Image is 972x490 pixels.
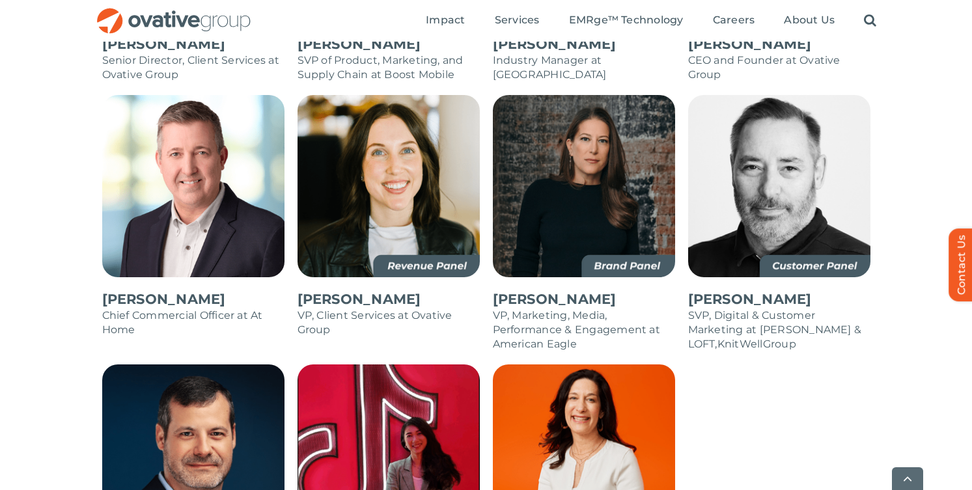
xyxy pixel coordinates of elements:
[495,14,540,28] a: Services
[493,308,675,351] p: VP, Marketing, Media, Performance & Engagement at American Eagle
[688,309,862,350] span: SVP, Digital & Customer Marketing at [PERSON_NAME] & LOFT
[784,14,835,27] span: About Us
[493,95,675,277] img: Ashley Schapiro – Not Final
[96,7,252,19] a: OG_Full_horizontal_RGB
[864,14,876,28] a: Search
[298,290,480,308] p: [PERSON_NAME]
[102,290,285,308] p: [PERSON_NAME]
[688,95,870,277] img: Steve Silbaugh – Not Final
[715,338,717,350] span: ,
[493,35,675,53] p: [PERSON_NAME]
[713,14,755,27] span: Careers
[102,35,285,53] p: [PERSON_NAME]
[493,290,675,308] p: [PERSON_NAME]
[688,290,870,308] p: [PERSON_NAME]
[102,53,285,82] p: Senior Director, Client Services at Ovative Group
[298,53,480,82] p: SVP of Product, Marketing, and Supply Chain at Boost Mobile
[784,14,835,28] a: About Us
[688,35,870,53] p: [PERSON_NAME]
[298,35,480,53] p: [PERSON_NAME]
[298,95,480,277] img: Charlotte Ryan
[713,14,755,28] a: Careers
[102,308,285,337] p: Chief Commercial Officer at At Home
[102,95,285,277] img: Aaron Rose
[495,14,540,27] span: Services
[688,53,870,82] p: CEO and Founder at Ovative Group
[763,338,796,350] span: Group
[717,338,763,350] span: KnitWell
[298,308,480,337] p: VP, Client Services at Ovative Group
[493,53,675,82] p: Industry Manager at [GEOGRAPHIC_DATA]
[426,14,465,28] a: Impact
[426,14,465,27] span: Impact
[569,14,684,28] a: EMRge™ Technology
[569,14,684,27] span: EMRge™ Technology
